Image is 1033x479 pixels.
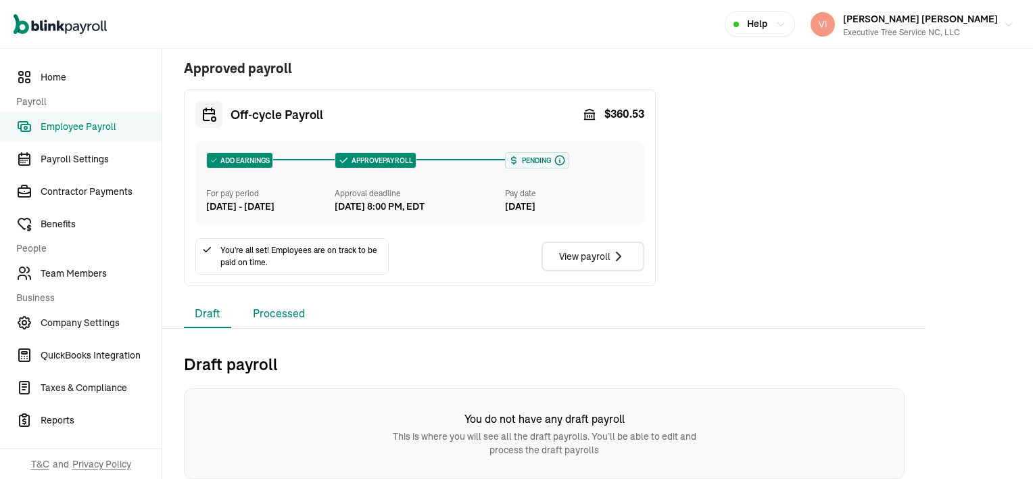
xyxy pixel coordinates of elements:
[184,300,231,328] li: Draft
[72,457,131,471] span: Privacy Policy
[41,381,162,395] span: Taxes & Compliance
[206,200,335,214] div: [DATE] - [DATE]
[843,26,998,39] div: Executive Tree Service NC, LLC
[16,95,153,109] span: Payroll
[604,106,644,122] span: $ 360.53
[206,187,335,200] div: For pay period
[242,300,316,328] li: Processed
[505,200,633,214] div: [DATE]
[41,152,162,166] span: Payroll Settings
[335,200,425,214] div: [DATE] 8:00 PM, EDT
[184,58,656,78] h1: Approved payroll
[843,13,998,25] span: [PERSON_NAME] [PERSON_NAME]
[505,187,633,200] div: Pay date
[805,7,1019,41] button: [PERSON_NAME] [PERSON_NAME]Executive Tree Service NC, LLC
[41,316,162,330] span: Company Settings
[382,411,706,427] h6: You do not have any draft payroll
[41,348,162,363] span: QuickBooks Integration
[542,242,644,271] button: View payroll
[519,156,551,166] span: Pending
[725,11,795,37] button: Help
[41,185,162,199] span: Contractor Payments
[31,457,49,471] span: T&C
[965,414,1033,479] iframe: Chat Widget
[335,187,500,200] div: Approval deadline
[231,106,323,124] span: Off‑cycle Payroll
[41,267,162,281] span: Team Members
[16,291,153,305] span: Business
[382,430,706,457] p: This is where you will see all the draft payrolls. You’ll be able to edit and process the draft p...
[747,17,767,31] span: Help
[184,353,905,375] h2: Draft payroll
[14,5,107,44] nav: Global
[207,153,272,168] div: ADD EARNINGS
[41,413,162,428] span: Reports
[41,217,162,231] span: Benefits
[41,120,162,134] span: Employee Payroll
[41,70,162,85] span: Home
[349,156,413,166] span: APPROVE PAYROLL
[16,242,153,256] span: People
[220,244,383,269] span: You're all set! Employees are on track to be paid on time.
[559,248,627,265] div: View payroll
